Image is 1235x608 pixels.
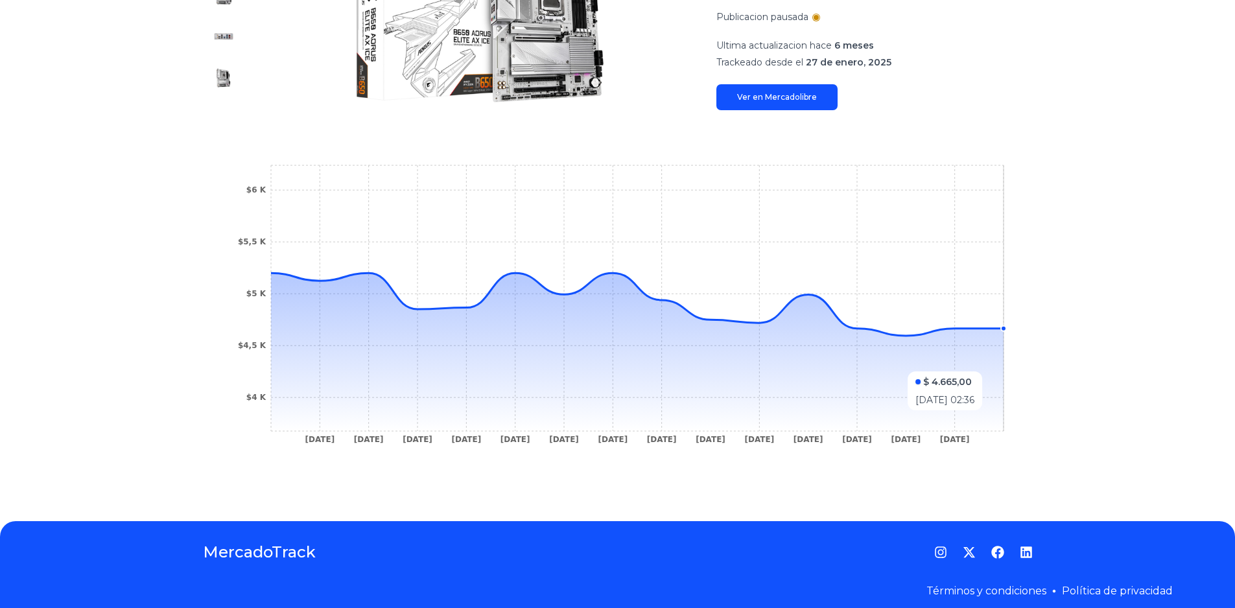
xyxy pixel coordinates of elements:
p: Publicacion pausada [716,10,808,23]
tspan: $5,5 K [237,237,266,246]
tspan: $6 K [246,185,266,194]
span: 27 de enero, 2025 [806,56,891,68]
tspan: [DATE] [403,435,432,444]
tspan: [DATE] [696,435,725,444]
a: Política de privacidad [1062,585,1173,597]
a: Términos y condiciones [926,585,1046,597]
a: LinkedIn [1020,546,1033,559]
span: 6 meses [834,40,874,51]
tspan: [DATE] [451,435,481,444]
tspan: [DATE] [939,435,969,444]
a: Instagram [934,546,947,559]
tspan: [DATE] [305,435,335,444]
img: B650 Aorus Elite Ax Ice Am5/ Lga / Amd/ B650/ Atx/ 5 Años. Color Blanco [213,26,234,47]
img: B650 Aorus Elite Ax Ice Am5/ Lga / Amd/ B650/ Atx/ 5 Años. Color Blanco [213,67,234,88]
a: MercadoTrack [203,542,316,563]
tspan: [DATE] [793,435,823,444]
span: Trackeado desde el [716,56,803,68]
tspan: $5 K [246,289,266,298]
tspan: $4 K [246,393,266,402]
tspan: [DATE] [744,435,774,444]
tspan: [DATE] [353,435,383,444]
tspan: [DATE] [842,435,872,444]
tspan: [DATE] [891,435,921,444]
a: Twitter [963,546,976,559]
tspan: [DATE] [598,435,628,444]
a: Facebook [991,546,1004,559]
a: Ver en Mercadolibre [716,84,838,110]
span: Ultima actualizacion hace [716,40,832,51]
tspan: [DATE] [646,435,676,444]
tspan: [DATE] [500,435,530,444]
tspan: $4,5 K [237,341,266,350]
tspan: [DATE] [549,435,579,444]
